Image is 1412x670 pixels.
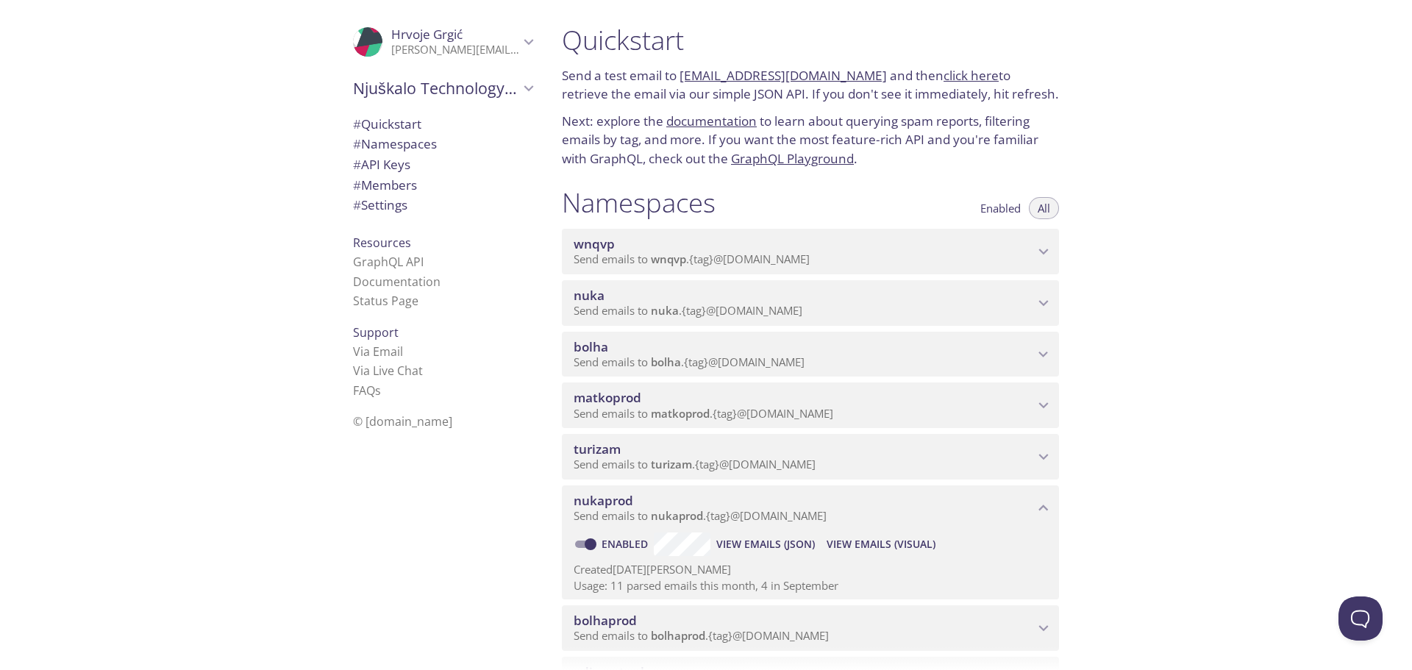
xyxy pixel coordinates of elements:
span: turizam [651,457,692,471]
span: Send emails to . {tag} @[DOMAIN_NAME] [574,303,802,318]
span: Send emails to . {tag} @[DOMAIN_NAME] [574,508,827,523]
a: Enabled [599,537,654,551]
div: Njuškalo Technology d.o.o. [341,69,544,107]
span: s [375,382,381,399]
span: Send emails to . {tag} @[DOMAIN_NAME] [574,628,829,643]
h1: Quickstart [562,24,1059,57]
span: Send emails to . {tag} @[DOMAIN_NAME] [574,457,816,471]
span: bolha [574,338,608,355]
span: wnqvp [574,235,615,252]
div: nukaprod namespace [562,485,1059,531]
button: All [1029,197,1059,219]
span: # [353,156,361,173]
a: [EMAIL_ADDRESS][DOMAIN_NAME] [680,67,887,84]
a: GraphQL Playground [731,150,854,167]
span: © [DOMAIN_NAME] [353,413,452,430]
span: # [353,177,361,193]
a: Via Email [353,343,403,360]
div: wnqvp namespace [562,229,1059,274]
div: Quickstart [341,114,544,135]
a: GraphQL API [353,254,424,270]
span: Quickstart [353,115,421,132]
div: nuka namespace [562,280,1059,326]
div: turizam namespace [562,434,1059,480]
div: matkoprod namespace [562,382,1059,428]
span: matkoprod [651,406,710,421]
span: # [353,135,361,152]
span: Namespaces [353,135,437,152]
span: API Keys [353,156,410,173]
a: click here [944,67,999,84]
span: bolha [651,354,681,369]
span: Send emails to . {tag} @[DOMAIN_NAME] [574,406,833,421]
button: View Emails (JSON) [710,532,821,556]
div: bolha namespace [562,332,1059,377]
iframe: Help Scout Beacon - Open [1338,596,1383,641]
span: turizam [574,441,621,457]
span: View Emails (Visual) [827,535,935,553]
div: Namespaces [341,134,544,154]
span: wnqvp [651,252,686,266]
div: Hrvoje Grgić [341,18,544,66]
p: Send a test email to and then to retrieve the email via our simple JSON API. If you don't see it ... [562,66,1059,104]
span: nuka [651,303,679,318]
div: Team Settings [341,195,544,215]
a: Status Page [353,293,418,309]
a: FAQ [353,382,381,399]
p: Next: explore the to learn about querying spam reports, filtering emails by tag, and more. If you... [562,112,1059,168]
span: Njuškalo Technology d.o.o. [353,78,519,99]
span: nuka [574,287,605,304]
div: bolhaprod namespace [562,605,1059,651]
a: Via Live Chat [353,363,423,379]
a: documentation [666,113,757,129]
p: Usage: 11 parsed emails this month, 4 in September [574,578,1047,594]
div: Members [341,175,544,196]
h1: Namespaces [562,186,716,219]
button: View Emails (Visual) [821,532,941,556]
span: Settings [353,196,407,213]
span: Hrvoje Grgić [391,26,463,43]
p: [PERSON_NAME][EMAIL_ADDRESS][DOMAIN_NAME] [391,43,519,57]
span: nukaprod [574,492,633,509]
span: # [353,196,361,213]
span: Send emails to . {tag} @[DOMAIN_NAME] [574,252,810,266]
span: Members [353,177,417,193]
span: View Emails (JSON) [716,535,815,553]
span: bolhaprod [651,628,705,643]
span: # [353,115,361,132]
a: Documentation [353,274,441,290]
span: Send emails to . {tag} @[DOMAIN_NAME] [574,354,805,369]
span: Support [353,324,399,341]
span: matkoprod [574,389,641,406]
span: bolhaprod [574,612,637,629]
p: Created [DATE][PERSON_NAME] [574,562,1047,577]
span: Resources [353,235,411,251]
button: Enabled [971,197,1030,219]
div: API Keys [341,154,544,175]
span: nukaprod [651,508,703,523]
